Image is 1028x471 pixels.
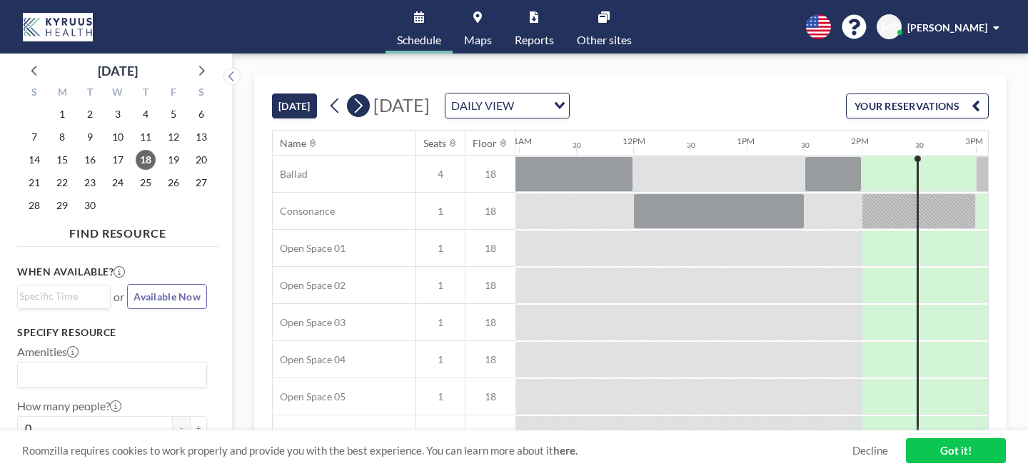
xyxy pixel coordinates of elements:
[52,150,72,170] span: Monday, September 15, 2025
[416,205,465,218] span: 1
[52,196,72,216] span: Monday, September 29, 2025
[687,141,695,150] div: 30
[416,427,465,440] span: 1
[448,96,517,115] span: DAILY VIEW
[18,363,206,387] div: Search for option
[163,173,183,193] span: Friday, September 26, 2025
[191,104,211,124] span: Saturday, September 6, 2025
[851,136,869,146] div: 2PM
[445,93,569,118] div: Search for option
[852,444,888,457] a: Decline
[273,427,346,440] span: Open Space 06
[80,127,100,147] span: Tuesday, September 9, 2025
[423,137,446,150] div: Seats
[80,150,100,170] span: Tuesday, September 16, 2025
[136,173,156,193] span: Thursday, September 25, 2025
[108,173,128,193] span: Wednesday, September 24, 2025
[416,353,465,366] span: 1
[906,438,1006,463] a: Got it!
[173,416,190,440] button: -
[18,285,110,307] div: Search for option
[131,84,159,103] div: T
[190,416,207,440] button: +
[464,34,492,46] span: Maps
[133,290,201,303] span: Available Now
[191,150,211,170] span: Saturday, September 20, 2025
[17,345,79,359] label: Amenities
[191,127,211,147] span: Saturday, September 13, 2025
[280,137,306,150] div: Name
[465,316,515,329] span: 18
[104,84,132,103] div: W
[108,150,128,170] span: Wednesday, September 17, 2025
[49,84,76,103] div: M
[508,136,532,146] div: 11AM
[108,104,128,124] span: Wednesday, September 3, 2025
[465,353,515,366] span: 18
[273,390,346,403] span: Open Space 05
[52,173,72,193] span: Monday, September 22, 2025
[24,173,44,193] span: Sunday, September 21, 2025
[465,242,515,255] span: 18
[882,21,897,34] span: MR
[80,104,100,124] span: Tuesday, September 2, 2025
[272,93,317,118] button: [DATE]
[273,353,346,366] span: Open Space 04
[273,316,346,329] span: Open Space 03
[187,84,215,103] div: S
[159,84,187,103] div: F
[273,205,335,218] span: Consonance
[465,427,515,440] span: 18
[907,21,987,34] span: [PERSON_NAME]
[397,34,441,46] span: Schedule
[465,205,515,218] span: 18
[273,279,346,292] span: Open Space 02
[191,173,211,193] span: Saturday, September 27, 2025
[846,93,989,118] button: YOUR RESERVATIONS
[127,284,207,309] button: Available Now
[24,196,44,216] span: Sunday, September 28, 2025
[24,127,44,147] span: Sunday, September 7, 2025
[373,94,430,116] span: [DATE]
[577,34,632,46] span: Other sites
[801,141,810,150] div: 30
[52,104,72,124] span: Monday, September 1, 2025
[23,13,93,41] img: organization-logo
[737,136,755,146] div: 1PM
[416,279,465,292] span: 1
[573,141,581,150] div: 30
[19,365,198,384] input: Search for option
[273,242,346,255] span: Open Space 01
[965,136,983,146] div: 3PM
[465,168,515,181] span: 18
[518,96,545,115] input: Search for option
[163,127,183,147] span: Friday, September 12, 2025
[473,137,497,150] div: Floor
[80,173,100,193] span: Tuesday, September 23, 2025
[915,141,924,150] div: 30
[136,150,156,170] span: Thursday, September 18, 2025
[515,34,554,46] span: Reports
[98,61,138,81] div: [DATE]
[416,316,465,329] span: 1
[21,84,49,103] div: S
[19,288,102,304] input: Search for option
[22,444,852,457] span: Roomzilla requires cookies to work properly and provide you with the best experience. You can lea...
[136,127,156,147] span: Thursday, September 11, 2025
[416,242,465,255] span: 1
[136,104,156,124] span: Thursday, September 4, 2025
[17,221,218,240] h4: FIND RESOURCE
[108,127,128,147] span: Wednesday, September 10, 2025
[17,399,121,413] label: How many people?
[24,150,44,170] span: Sunday, September 14, 2025
[80,196,100,216] span: Tuesday, September 30, 2025
[52,127,72,147] span: Monday, September 8, 2025
[76,84,104,103] div: T
[465,279,515,292] span: 18
[553,444,578,457] a: here.
[623,136,645,146] div: 12PM
[465,390,515,403] span: 18
[114,290,124,304] span: or
[273,168,308,181] span: Ballad
[163,150,183,170] span: Friday, September 19, 2025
